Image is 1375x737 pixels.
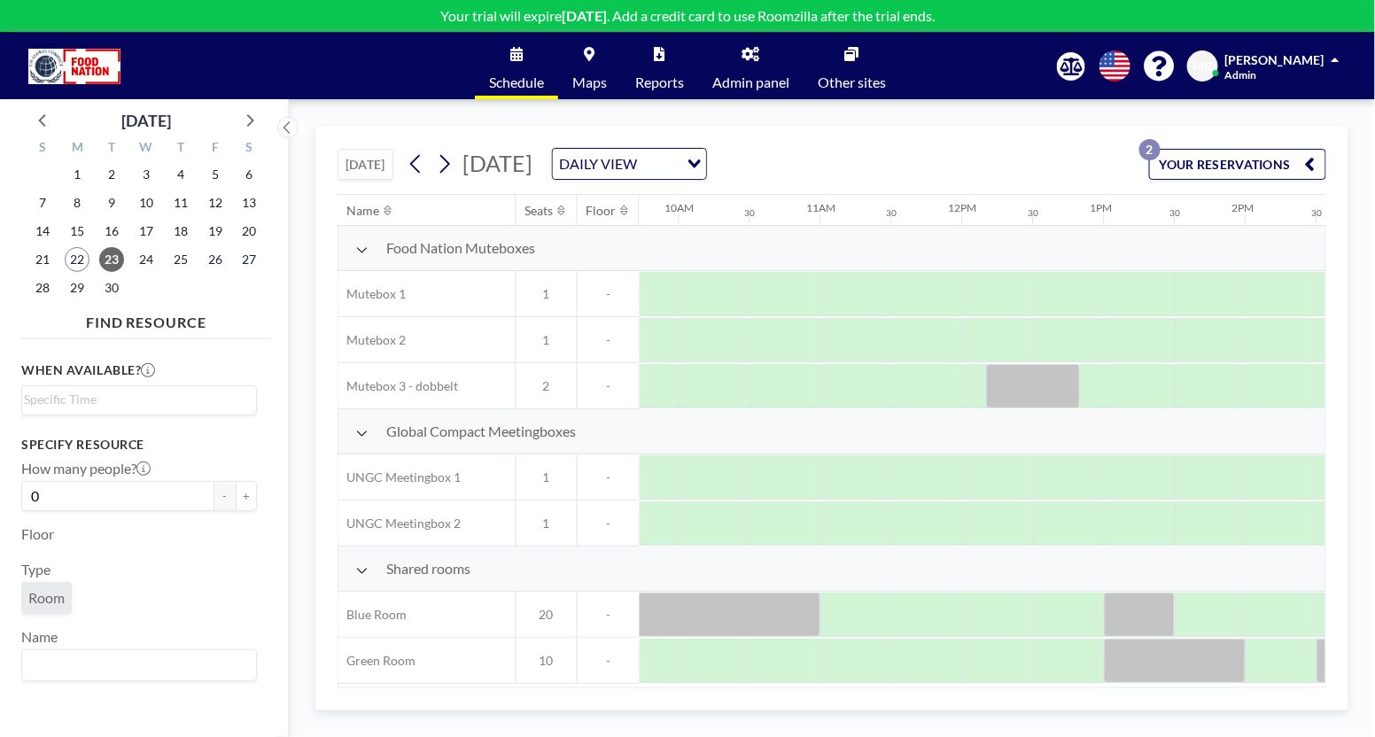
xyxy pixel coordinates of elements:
span: Global Compact Meetingboxes [387,423,577,440]
span: Mutebox 2 [338,332,407,348]
span: Friday, September 19, 2025 [203,219,228,244]
span: - [578,286,640,302]
a: Schedule [475,33,558,99]
input: Search for option [643,152,677,175]
span: - [578,653,640,669]
span: Sunday, September 21, 2025 [30,247,55,272]
span: [DATE] [463,150,533,176]
span: Saturday, September 20, 2025 [237,219,262,244]
div: 30 [887,207,897,219]
span: Wednesday, September 17, 2025 [134,219,159,244]
span: Maps [572,75,607,89]
span: Reports [635,75,684,89]
span: Thursday, September 25, 2025 [168,247,193,272]
span: Wednesday, September 24, 2025 [134,247,159,272]
div: T [95,137,129,160]
label: Floor [21,525,54,543]
span: 2 [517,378,577,394]
span: MR [1193,58,1213,74]
span: - [578,516,640,531]
span: Thursday, September 18, 2025 [168,219,193,244]
div: Search for option [22,386,256,413]
span: UNGC Meetingbox 1 [338,469,462,485]
span: Monday, September 22, 2025 [65,247,89,272]
span: - [578,332,640,348]
div: 2PM [1232,201,1255,214]
div: Name [347,203,380,219]
span: Tuesday, September 2, 2025 [99,162,124,187]
div: S [232,137,267,160]
img: organization-logo [28,49,120,84]
span: Monday, September 1, 2025 [65,162,89,187]
span: Mutebox 3 - dobbelt [338,378,459,394]
div: 1PM [1091,201,1113,214]
span: Friday, September 26, 2025 [203,247,228,272]
div: 12PM [949,201,977,214]
span: Monday, September 8, 2025 [65,190,89,215]
div: 30 [1170,207,1181,219]
span: Food Nation Muteboxes [387,239,536,257]
span: - [578,469,640,485]
span: - [578,378,640,394]
span: 1 [517,516,577,531]
span: Friday, September 12, 2025 [203,190,228,215]
span: Saturday, September 6, 2025 [237,162,262,187]
span: UNGC Meetingbox 2 [338,516,462,531]
button: YOUR RESERVATIONS2 [1149,149,1326,180]
span: - [578,607,640,623]
a: Other sites [804,33,900,99]
span: Saturday, September 13, 2025 [237,190,262,215]
span: Admin [1225,68,1257,81]
label: How many people? [21,460,151,477]
span: Sunday, September 7, 2025 [30,190,55,215]
span: Green Room [338,653,416,669]
span: Schedule [489,75,544,89]
span: 10 [517,653,577,669]
span: 1 [517,332,577,348]
input: Search for option [24,654,246,677]
div: W [129,137,164,160]
div: S [26,137,60,160]
div: Search for option [22,650,256,680]
span: Other sites [818,75,886,89]
div: 30 [1312,207,1323,219]
div: T [163,137,198,160]
span: Thursday, September 4, 2025 [168,162,193,187]
span: DAILY VIEW [556,152,641,175]
span: Wednesday, September 3, 2025 [134,162,159,187]
a: Admin panel [698,33,804,99]
a: Reports [621,33,698,99]
span: Friday, September 5, 2025 [203,162,228,187]
span: Monday, September 29, 2025 [65,275,89,300]
span: 1 [517,469,577,485]
div: F [198,137,232,160]
h3: Specify resource [21,437,257,453]
span: Saturday, September 27, 2025 [237,247,262,272]
div: Search for option [553,149,706,179]
span: Sunday, September 14, 2025 [30,219,55,244]
button: + [236,481,257,511]
span: 20 [517,607,577,623]
span: Shared rooms [387,560,471,578]
div: 30 [745,207,756,219]
label: Name [21,628,58,646]
h4: FIND RESOURCE [21,306,271,331]
span: Admin panel [712,75,789,89]
input: Search for option [24,390,246,409]
p: 2 [1139,139,1161,160]
div: 11AM [807,201,836,214]
span: 1 [517,286,577,302]
span: [PERSON_NAME] [1225,52,1325,67]
span: Sunday, September 28, 2025 [30,275,55,300]
button: [DATE] [338,149,393,180]
button: - [214,481,236,511]
span: Wednesday, September 10, 2025 [134,190,159,215]
div: Seats [525,203,554,219]
a: Maps [558,33,621,99]
span: Thursday, September 11, 2025 [168,190,193,215]
span: Tuesday, September 9, 2025 [99,190,124,215]
div: 10AM [665,201,695,214]
span: Tuesday, September 16, 2025 [99,219,124,244]
span: Room [28,589,65,607]
div: [DATE] [121,108,171,133]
